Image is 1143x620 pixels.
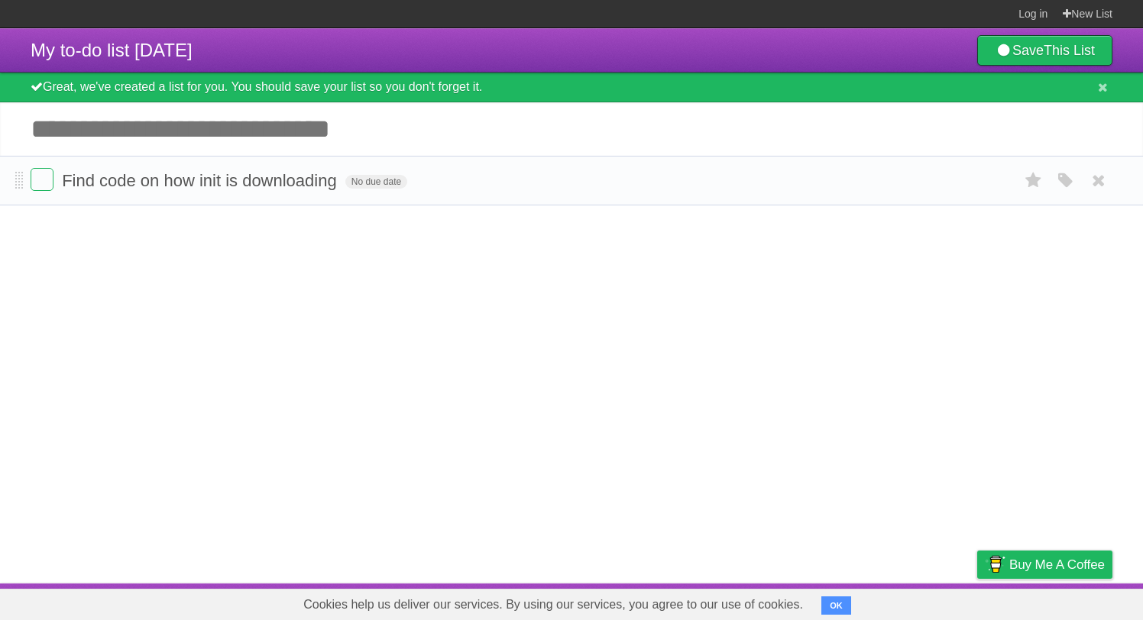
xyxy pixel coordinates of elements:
[977,551,1112,579] a: Buy me a coffee
[985,551,1005,577] img: Buy me a coffee
[1019,168,1048,193] label: Star task
[31,40,193,60] span: My to-do list [DATE]
[824,587,886,616] a: Developers
[1044,43,1095,58] b: This List
[1009,551,1105,578] span: Buy me a coffee
[31,168,53,191] label: Done
[821,596,851,615] button: OK
[62,171,341,190] span: Find code on how init is downloading
[774,587,806,616] a: About
[1016,587,1112,616] a: Suggest a feature
[905,587,939,616] a: Terms
[977,35,1112,66] a: SaveThis List
[345,175,407,189] span: No due date
[957,587,997,616] a: Privacy
[288,589,818,620] span: Cookies help us deliver our services. By using our services, you agree to our use of cookies.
